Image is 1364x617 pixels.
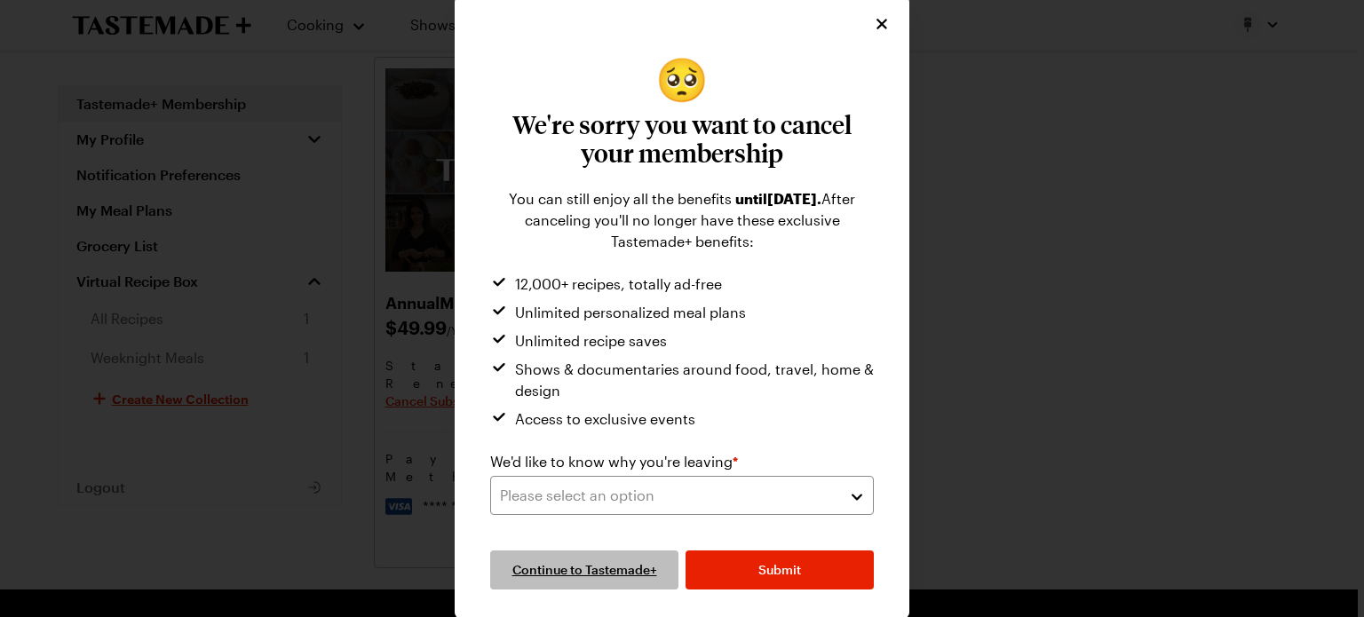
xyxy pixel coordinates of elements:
span: pleading face emoji [655,57,709,99]
span: Continue to Tastemade+ [512,561,657,579]
span: until [DATE] . [735,190,821,207]
span: Unlimited personalized meal plans [515,302,746,323]
label: We'd like to know why you're leaving [490,451,738,472]
button: Please select an option [490,476,874,515]
span: Submit [758,561,801,579]
button: Close [872,14,892,34]
button: Continue to Tastemade+ [490,550,678,589]
span: Access to exclusive events [515,408,695,430]
span: Shows & documentaries around food, travel, home & design [515,359,874,401]
button: Submit [686,550,874,589]
div: You can still enjoy all the benefits After canceling you'll no longer have these exclusive Tastem... [490,188,874,252]
div: Please select an option [500,485,837,506]
span: 12,000+ recipes, totally ad-free [515,273,722,295]
span: Unlimited recipe saves [515,330,667,352]
h3: We're sorry you want to cancel your membership [490,110,874,167]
